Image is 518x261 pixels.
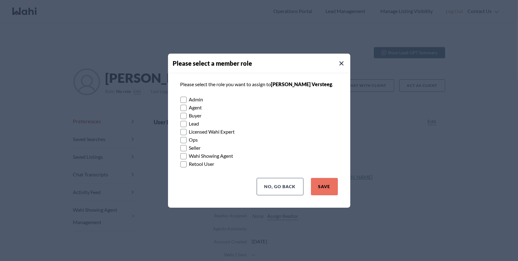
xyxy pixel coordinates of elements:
label: Lead [180,120,338,128]
button: Close Modal [338,60,345,67]
label: Ops [180,136,338,144]
label: Admin [180,95,338,104]
label: Seller [180,144,338,152]
label: Buyer [180,112,338,120]
label: Wahi Showing Agent [180,152,338,160]
button: Save [311,178,338,195]
label: Retool User [180,160,338,168]
p: Please select the role you want to assign to . [180,81,338,88]
span: [PERSON_NAME] Versteeg [271,81,332,87]
label: Licensed Wahi Expert [180,128,338,136]
button: No, Go Back [257,178,303,195]
label: Agent [180,104,338,112]
h4: Please select a member role [173,59,350,68]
